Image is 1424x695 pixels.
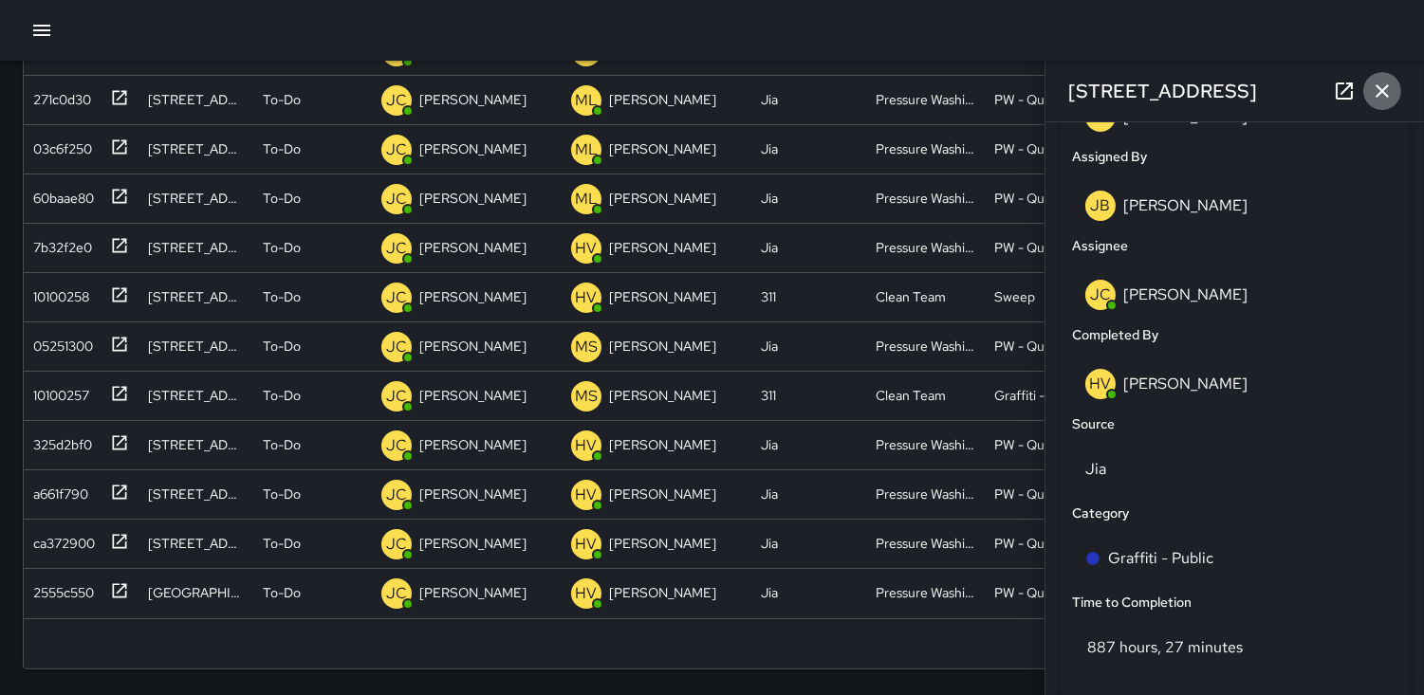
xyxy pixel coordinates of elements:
div: Jia [761,435,778,454]
div: 7b32f2e0 [26,230,92,257]
div: Pressure Washing [876,583,975,602]
p: [PERSON_NAME] [609,386,716,405]
p: HV [576,484,598,506]
p: [PERSON_NAME] [609,485,716,503]
div: PW - Quick Wash [994,238,1094,257]
div: Pressure Washing [876,189,975,208]
div: 325d2bf0 [26,428,92,454]
p: HV [576,434,598,457]
p: JC [386,434,407,457]
div: Jia [761,90,778,109]
div: ca372900 [26,526,95,553]
p: [PERSON_NAME] [419,435,527,454]
p: To-Do [263,534,301,553]
div: Pressure Washing [876,90,975,109]
div: Pressure Washing [876,238,975,257]
p: JC [386,484,407,506]
p: [PERSON_NAME] [419,534,527,553]
p: [PERSON_NAME] [609,90,716,109]
div: 570 Jessie Street [148,287,244,306]
p: [PERSON_NAME] [609,435,716,454]
div: PW - Quick Wash [994,583,1094,602]
div: 2224 Turk Street [148,139,244,158]
div: 271c0d30 [26,82,91,109]
p: To-Do [263,287,301,306]
div: PW - Quick Wash [994,485,1094,503]
p: To-Do [263,238,301,257]
div: 2555c550 [26,576,94,602]
div: a661f790 [26,477,88,503]
p: ML [575,89,598,112]
p: HV [576,286,598,309]
div: 563 Minna Street [148,386,244,405]
p: [PERSON_NAME] [419,583,527,602]
p: JC [386,89,407,112]
div: PW - Quick Wash [994,337,1094,356]
p: HV [576,582,598,605]
div: 39 Mason Street [148,90,244,109]
div: PW - Quick Wash [994,139,1094,158]
p: To-Do [263,485,301,503]
p: JC [386,582,407,605]
p: JC [386,385,407,408]
p: [PERSON_NAME] [609,534,716,553]
div: Jia [761,238,778,257]
p: To-Do [263,90,301,109]
p: To-Do [263,337,301,356]
div: 10100258 [26,280,89,306]
p: To-Do [263,386,301,405]
div: Graffiti - Private [994,386,1089,405]
div: 1460 Mission Street [148,485,244,503]
p: [PERSON_NAME] [419,90,527,109]
div: 03c6f250 [26,132,92,158]
p: JC [386,237,407,260]
p: [PERSON_NAME] [609,337,716,356]
p: [PERSON_NAME] [419,485,527,503]
p: MS [575,336,598,358]
p: HV [576,533,598,556]
div: Jia [761,583,778,602]
div: 10100257 [26,378,89,405]
p: [PERSON_NAME] [419,189,527,208]
div: Sweep [994,287,1035,306]
p: ML [575,138,598,161]
div: 60baae80 [26,181,94,208]
div: 311 [761,287,776,306]
p: [PERSON_NAME] [609,583,716,602]
p: [PERSON_NAME] [609,139,716,158]
p: JC [386,286,407,309]
p: MS [575,385,598,408]
p: [PERSON_NAME] [419,287,527,306]
p: [PERSON_NAME] [609,189,716,208]
div: Pressure Washing [876,337,975,356]
p: To-Do [263,435,301,454]
div: Jia [761,337,778,356]
p: JC [386,138,407,161]
div: Jia [761,139,778,158]
div: Clean Team [876,386,946,405]
p: [PERSON_NAME] [419,238,527,257]
p: To-Do [263,189,301,208]
p: [PERSON_NAME] [419,386,527,405]
div: 311 [761,386,776,405]
div: Pressure Washing [876,435,975,454]
div: 93 10th Street [148,534,244,553]
div: Clean Team [876,287,946,306]
div: Pressure Washing [876,139,975,158]
p: [PERSON_NAME] [609,238,716,257]
p: [PERSON_NAME] [609,287,716,306]
div: PW - Quick Wash [994,435,1094,454]
div: Jia [761,534,778,553]
p: JC [386,533,407,556]
p: JC [386,188,407,210]
p: To-Do [263,139,301,158]
div: 901 Market Street [148,189,244,208]
div: PW - Quick Wash [994,534,1094,553]
div: Pressure Washing [876,485,975,503]
p: [PERSON_NAME] [419,337,527,356]
div: 1398 Mission Street [148,337,244,356]
div: Jia [761,189,778,208]
div: 550 Jessie Street [148,238,244,257]
div: PW - Quick Wash [994,189,1094,208]
p: HV [576,237,598,260]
